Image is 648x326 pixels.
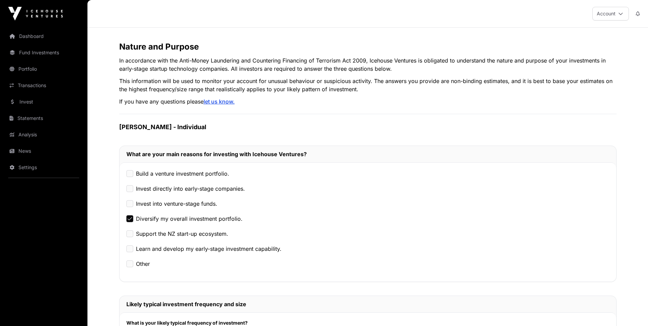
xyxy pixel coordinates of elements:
[5,94,82,109] a: Invest
[136,169,229,178] label: Build a venture investment portfolio.
[136,230,228,238] label: Support the NZ start-up ecosystem.
[126,300,609,308] h2: Likely typical investment frequency and size
[5,144,82,159] a: News
[119,77,617,93] p: This information will be used to monitor your account for unusual behaviour or suspicious activit...
[136,185,245,193] label: Invest directly into early-stage companies.
[136,200,217,208] label: Invest into venture-stage funds.
[592,7,629,21] button: Account
[8,7,63,21] img: Icehouse Ventures Logo
[204,98,235,105] a: let us know.
[119,41,617,52] h2: Nature and Purpose
[5,78,82,93] a: Transactions
[5,62,82,77] a: Portfolio
[5,160,82,175] a: Settings
[5,111,82,126] a: Statements
[136,215,243,223] label: Diversify my overall investment portfolio.
[126,150,609,158] h2: What are your main reasons for investing with Icehouse Ventures?
[119,56,617,73] p: In accordance with the Anti-Money Laundering and Countering Financing of Terrorism Act 2009, Iceh...
[136,260,150,268] label: Other
[5,29,82,44] a: Dashboard
[119,122,617,132] h3: [PERSON_NAME] - Individual
[136,245,281,253] label: Learn and develop my early-stage investment capability.
[5,45,82,60] a: Fund Investments
[5,127,82,142] a: Analysis
[119,97,617,106] p: If you have any questions please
